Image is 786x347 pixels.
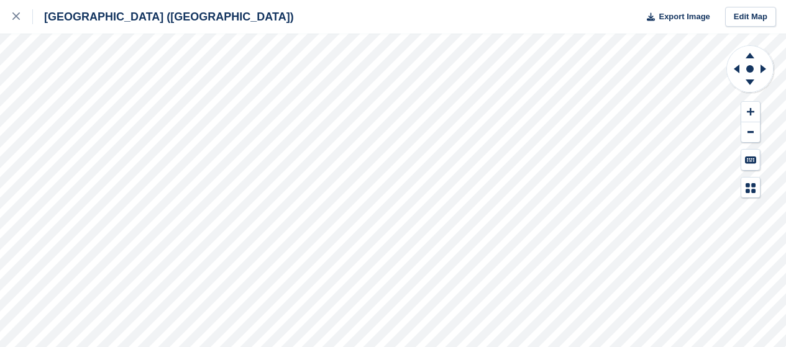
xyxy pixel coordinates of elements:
[725,7,776,27] a: Edit Map
[741,102,760,122] button: Zoom In
[741,178,760,198] button: Map Legend
[659,11,710,23] span: Export Image
[741,122,760,143] button: Zoom Out
[33,9,294,24] div: [GEOGRAPHIC_DATA] ([GEOGRAPHIC_DATA])
[741,150,760,170] button: Keyboard Shortcuts
[639,7,710,27] button: Export Image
